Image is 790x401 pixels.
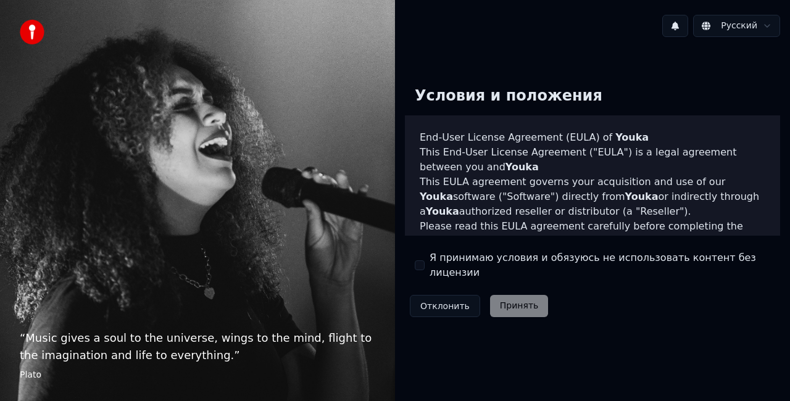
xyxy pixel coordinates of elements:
p: This EULA agreement governs your acquisition and use of our software ("Software") directly from o... [420,175,765,219]
button: Отклонить [410,295,480,317]
p: This End-User License Agreement ("EULA") is a legal agreement between you and [420,145,765,175]
span: Youka [426,205,459,217]
h3: End-User License Agreement (EULA) of [420,130,765,145]
img: youka [20,20,44,44]
span: Youka [615,131,649,143]
footer: Plato [20,369,375,381]
span: Youka [420,191,453,202]
p: “ Music gives a soul to the universe, wings to the mind, flight to the imagination and life to ev... [20,329,375,364]
div: Условия и положения [405,76,612,116]
span: Youka [589,235,623,247]
p: Please read this EULA agreement carefully before completing the installation process and using th... [420,219,765,278]
label: Я принимаю условия и обязуюсь не использовать контент без лицензии [430,250,770,280]
span: Youka [505,161,539,173]
span: Youka [625,191,659,202]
